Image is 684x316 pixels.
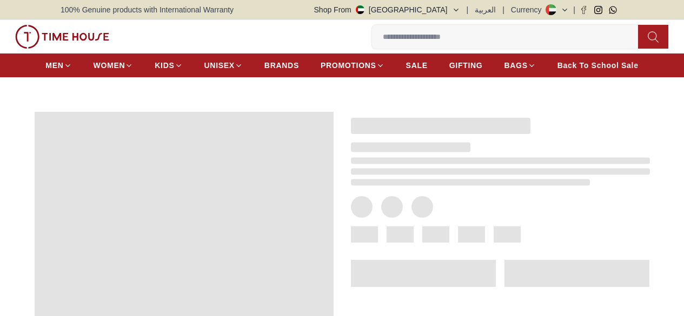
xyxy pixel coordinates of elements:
[449,56,483,75] a: GIFTING
[61,4,234,15] span: 100% Genuine products with International Warranty
[321,60,376,71] span: PROMOTIONS
[314,4,460,15] button: Shop From[GEOGRAPHIC_DATA]
[15,25,109,49] img: ...
[502,4,504,15] span: |
[557,60,639,71] span: Back To School Sale
[94,56,134,75] a: WOMEN
[557,56,639,75] a: Back To School Sale
[45,56,71,75] a: MEN
[321,56,384,75] a: PROMOTIONS
[594,6,602,14] a: Instagram
[580,6,588,14] a: Facebook
[406,60,428,71] span: SALE
[467,4,469,15] span: |
[504,56,535,75] a: BAGS
[155,56,182,75] a: KIDS
[449,60,483,71] span: GIFTING
[504,60,527,71] span: BAGS
[475,4,496,15] button: العربية
[155,60,174,71] span: KIDS
[609,6,617,14] a: Whatsapp
[204,60,235,71] span: UNISEX
[264,56,299,75] a: BRANDS
[264,60,299,71] span: BRANDS
[45,60,63,71] span: MEN
[204,56,243,75] a: UNISEX
[511,4,546,15] div: Currency
[356,5,364,14] img: United Arab Emirates
[94,60,125,71] span: WOMEN
[406,56,428,75] a: SALE
[573,4,575,15] span: |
